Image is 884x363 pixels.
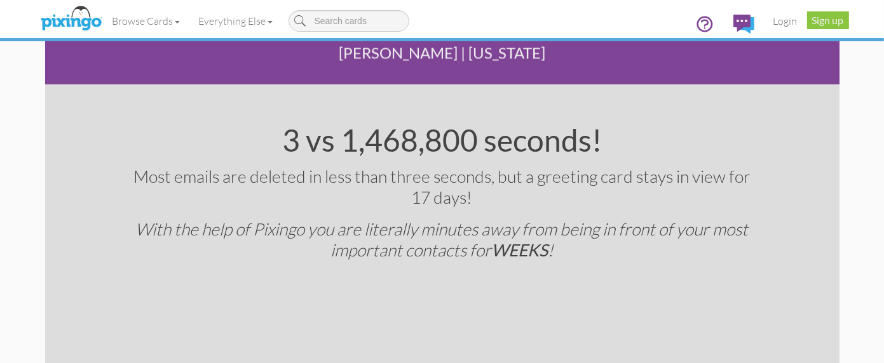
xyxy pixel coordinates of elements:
[126,125,758,155] div: 3 vs 1,468,800 seconds!
[491,240,548,260] span: WEEKS
[253,43,631,84] footer: [PERSON_NAME] | [US_STATE]
[126,166,758,208] div: Most emails are deleted in less than three seconds, but a greeting card stays in view for 17 days!
[733,15,754,34] img: comments.svg
[189,5,282,37] a: Everything Else
[103,5,189,37] a: Browse Cards
[289,10,409,32] input: Search cards
[126,218,758,261] div: With the help of Pixingo you are literally minutes away from being in front of your most importan...
[37,3,105,35] img: pixingo logo
[764,5,807,37] a: Login
[807,11,849,29] a: Sign up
